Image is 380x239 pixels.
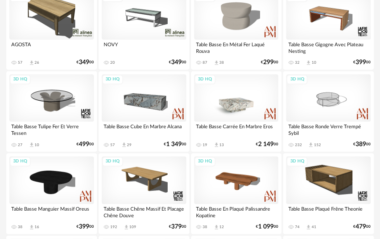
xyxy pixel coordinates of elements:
[102,204,186,220] div: Table Basse Chêne Massif Et Placage Chêne Douve
[283,153,374,234] a: 3D HQ Table Basse Plaqué Frêne Theonie 74 Download icon 41 €47900
[305,224,311,230] span: Download icon
[76,60,94,65] div: € 00
[10,157,31,166] div: 3D HQ
[99,153,189,234] a: 3D HQ Table Basse Chêne Massif Et Placage Chêne Douve 192 Download icon 109 €37900
[356,60,366,65] span: 399
[110,60,115,65] div: 20
[203,143,207,147] div: 19
[35,60,39,65] div: 26
[203,60,207,65] div: 87
[102,75,123,84] div: 3D HQ
[76,142,94,147] div: € 00
[213,142,219,148] span: Download icon
[164,142,186,147] div: € 00
[121,142,127,148] span: Download icon
[6,153,97,234] a: 3D HQ Table Basse Manguier Massif Oreus 38 Download icon 16 €39900
[295,60,299,65] div: 32
[29,60,35,66] span: Download icon
[258,142,274,147] span: 2 149
[79,142,89,147] span: 499
[169,60,186,65] div: € 00
[353,224,371,229] div: € 00
[10,75,31,84] div: 3D HQ
[194,40,279,55] div: Table Basse En Métal Fer Laqué Rouva
[102,122,186,137] div: Table Basse Cube En Marbre Alcana
[127,143,132,147] div: 29
[286,75,307,84] div: 3D HQ
[123,224,129,230] span: Download icon
[213,224,219,230] span: Download icon
[256,224,278,229] div: € 00
[286,157,307,166] div: 3D HQ
[311,225,316,229] div: 41
[305,60,311,66] span: Download icon
[295,225,299,229] div: 74
[353,142,371,147] div: € 00
[6,71,97,152] a: 3D HQ Table Basse Tulipe Fer Et Verre Tessen 27 Download icon 10 €49900
[191,71,282,152] a: 3D HQ Table Basse Carrée En Marbre Eros 19 Download icon 13 €2 14900
[76,224,94,229] div: € 00
[166,142,182,147] span: 1 349
[79,60,89,65] span: 349
[286,122,371,137] div: Table Basse Ronde Verre Trempé Sybil
[110,225,117,229] div: 192
[79,224,89,229] span: 399
[171,224,182,229] span: 379
[9,40,94,55] div: AGOSTA
[9,204,94,220] div: Table Basse Manguier Massif Oreus
[18,143,23,147] div: 27
[129,225,136,229] div: 109
[35,143,39,147] div: 10
[194,75,215,84] div: 3D HQ
[295,143,302,147] div: 232
[353,60,371,65] div: € 00
[219,60,224,65] div: 38
[194,122,279,137] div: Table Basse Carrée En Marbre Eros
[29,142,35,148] span: Download icon
[219,143,224,147] div: 13
[356,224,366,229] span: 479
[18,225,23,229] div: 38
[314,143,321,147] div: 152
[194,204,279,220] div: Table Basse En Plaqué Palissandre Kopatine
[102,40,186,55] div: NOVY
[29,224,35,230] span: Download icon
[203,225,207,229] div: 38
[308,142,314,148] span: Download icon
[283,71,374,152] a: 3D HQ Table Basse Ronde Verre Trempé Sybil 232 Download icon 152 €38900
[213,60,219,66] span: Download icon
[286,204,371,220] div: Table Basse Plaqué Frêne Theonie
[18,60,23,65] div: 57
[191,153,282,234] a: 3D HQ Table Basse En Plaqué Palissandre Kopatine 38 Download icon 12 €1 09900
[261,60,278,65] div: € 00
[263,60,274,65] span: 299
[194,157,215,166] div: 3D HQ
[311,60,316,65] div: 10
[35,225,39,229] div: 16
[258,224,274,229] span: 1 099
[99,71,189,152] a: 3D HQ Table Basse Cube En Marbre Alcana 57 Download icon 29 €1 34900
[286,40,371,55] div: Table Basse Gigogne Avec Plateau Nesting
[169,224,186,229] div: € 00
[102,157,123,166] div: 3D HQ
[171,60,182,65] span: 349
[356,142,366,147] span: 389
[256,142,278,147] div: € 00
[9,122,94,137] div: Table Basse Tulipe Fer Et Verre Tessen
[219,225,224,229] div: 12
[110,143,115,147] div: 57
